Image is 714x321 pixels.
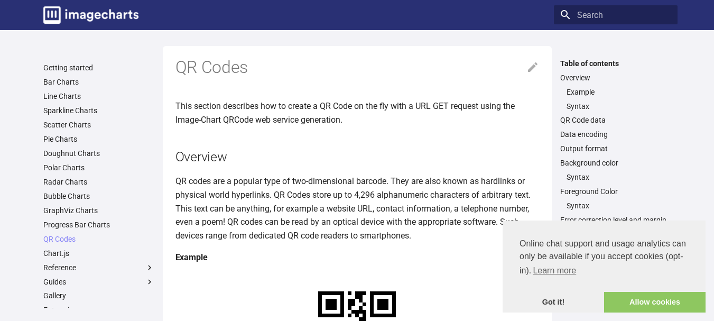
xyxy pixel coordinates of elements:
[560,201,671,210] nav: Foreground Color
[175,251,539,264] h4: Example
[43,277,154,287] label: Guides
[560,73,671,82] a: Overview
[43,91,154,101] a: Line Charts
[39,2,143,28] a: Image-Charts documentation
[175,99,539,126] p: This section describes how to create a QR Code on the fly with a URL GET request using the Image-...
[503,292,604,313] a: dismiss cookie message
[43,220,154,230] a: Progress Bar Charts
[43,291,154,300] a: Gallery
[560,215,671,225] a: Error correction level and margin
[43,120,154,130] a: Scatter Charts
[43,106,154,115] a: Sparkline Charts
[567,87,671,97] a: Example
[520,237,689,279] span: Online chat support and usage analytics can only be available if you accept cookies (opt-in).
[43,191,154,201] a: Bubble Charts
[604,292,706,313] a: allow cookies
[554,59,678,68] label: Table of contents
[560,87,671,111] nav: Overview
[554,59,678,225] nav: Table of contents
[43,177,154,187] a: Radar Charts
[43,234,154,244] a: QR Codes
[43,263,154,272] label: Reference
[175,175,539,242] p: QR codes are a popular type of two-dimensional barcode. They are also known as hardlinks or physi...
[560,130,671,139] a: Data encoding
[531,263,578,279] a: learn more about cookies
[43,149,154,158] a: Doughnut Charts
[43,77,154,87] a: Bar Charts
[560,158,671,168] a: Background color
[43,63,154,72] a: Getting started
[43,206,154,215] a: GraphViz Charts
[175,57,539,79] h1: QR Codes
[560,172,671,182] nav: Background color
[175,148,539,166] h2: Overview
[43,305,154,315] a: Enterprise
[503,221,706,313] div: cookieconsent
[560,187,671,196] a: Foreground Color
[554,5,678,24] input: Search
[560,115,671,125] a: QR Code data
[43,163,154,172] a: Polar Charts
[567,102,671,111] a: Syntax
[43,6,138,24] img: logo
[567,172,671,182] a: Syntax
[43,249,154,258] a: Chart.js
[560,144,671,153] a: Output format
[567,201,671,210] a: Syntax
[43,134,154,144] a: Pie Charts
